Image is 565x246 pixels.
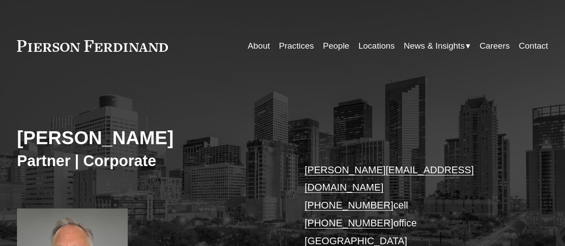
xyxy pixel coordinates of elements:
[279,38,314,54] a: Practices
[305,164,474,193] a: [PERSON_NAME][EMAIL_ADDRESS][DOMAIN_NAME]
[323,38,349,54] a: People
[248,38,270,54] a: About
[404,38,465,54] span: News & Insights
[358,38,394,54] a: Locations
[519,38,548,54] a: Contact
[480,38,510,54] a: Careers
[305,200,393,211] a: [PHONE_NUMBER]
[305,217,393,229] a: [PHONE_NUMBER]
[404,38,470,54] a: folder dropdown
[17,127,283,150] h2: [PERSON_NAME]
[17,151,283,170] h3: Partner | Corporate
